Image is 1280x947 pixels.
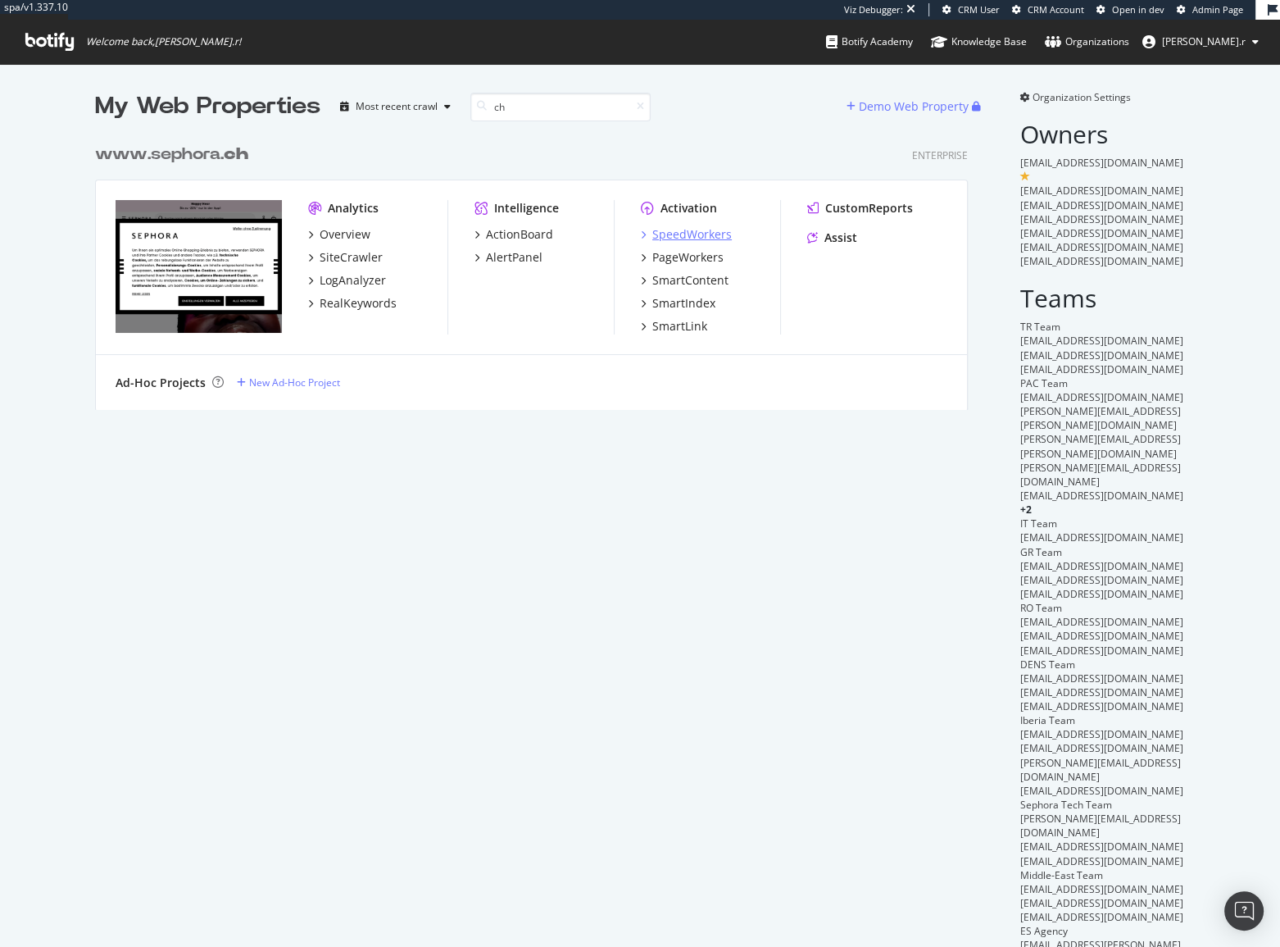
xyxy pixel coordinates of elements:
div: DENS Team [1020,658,1185,672]
a: SmartLink [641,318,707,335]
a: Overview [308,226,370,243]
div: ES Agency [1020,924,1185,938]
span: [PERSON_NAME][EMAIL_ADDRESS][DOMAIN_NAME] [1020,812,1181,840]
div: Activation [660,200,717,216]
a: Assist [807,230,857,246]
span: CRM Account [1028,3,1084,16]
input: Search [470,93,651,121]
div: SpeedWorkers [652,226,732,243]
div: RO Team [1020,601,1185,615]
a: Open in dev [1096,3,1164,16]
span: [EMAIL_ADDRESS][DOMAIN_NAME] [1020,644,1183,658]
div: Middle-East Team [1020,868,1185,882]
span: [EMAIL_ADDRESS][DOMAIN_NAME] [1020,840,1183,854]
img: www.sephora.ch [116,200,282,333]
h2: Owners [1020,121,1185,148]
span: [EMAIL_ADDRESS][DOMAIN_NAME] [1020,699,1183,713]
div: Demo Web Property [859,98,969,115]
a: SmartContent [641,272,729,289]
a: Botify Academy [826,20,913,64]
div: Ad-Hoc Projects [116,375,206,391]
div: SmartContent [652,272,729,289]
span: [EMAIL_ADDRESS][DOMAIN_NAME] [1020,254,1183,268]
span: [EMAIL_ADDRESS][DOMAIN_NAME] [1020,212,1183,226]
div: AlertPanel [486,249,542,266]
div: CustomReports [825,200,913,216]
a: New Ad-Hoc Project [237,376,340,389]
span: Organization Settings [1033,90,1131,104]
div: Analytics [328,200,379,216]
div: Enterprise [912,148,968,162]
div: GR Team [1020,545,1185,559]
div: ActionBoard [486,226,553,243]
span: [EMAIL_ADDRESS][DOMAIN_NAME] [1020,198,1183,212]
div: Botify Academy [826,34,913,50]
div: SmartLink [652,318,707,335]
a: SiteCrawler [308,249,383,266]
div: Organizations [1045,34,1129,50]
span: CRM User [958,3,1000,16]
div: Assist [824,230,857,246]
div: LogAnalyzer [320,272,386,289]
a: CustomReports [807,200,913,216]
span: [PERSON_NAME][EMAIL_ADDRESS][PERSON_NAME][DOMAIN_NAME] [1020,432,1181,460]
a: PageWorkers [641,249,724,266]
span: arthur.r [1162,34,1246,48]
div: Viz Debugger: [844,3,903,16]
div: TR Team [1020,320,1185,334]
button: [PERSON_NAME].r [1129,29,1272,55]
span: [PERSON_NAME][EMAIL_ADDRESS][PERSON_NAME][DOMAIN_NAME] [1020,404,1181,432]
span: [EMAIL_ADDRESS][DOMAIN_NAME] [1020,629,1183,643]
span: [PERSON_NAME][EMAIL_ADDRESS][DOMAIN_NAME] [1020,756,1181,784]
span: [EMAIL_ADDRESS][DOMAIN_NAME] [1020,910,1183,924]
span: [EMAIL_ADDRESS][DOMAIN_NAME] [1020,489,1183,503]
a: ActionBoard [474,226,553,243]
a: SpeedWorkers [641,226,732,243]
div: Sephora Tech Team [1020,798,1185,812]
h2: Teams [1020,285,1185,312]
div: Most recent crawl [356,102,438,112]
span: [EMAIL_ADDRESS][DOMAIN_NAME] [1020,741,1183,755]
span: [EMAIL_ADDRESS][DOMAIN_NAME] [1020,587,1183,601]
a: SmartIndex [641,295,715,312]
span: [EMAIL_ADDRESS][DOMAIN_NAME] [1020,559,1183,573]
span: [EMAIL_ADDRESS][DOMAIN_NAME] [1020,184,1183,198]
span: [EMAIL_ADDRESS][DOMAIN_NAME] [1020,362,1183,376]
a: Admin Page [1177,3,1243,16]
a: Knowledge Base [931,20,1027,64]
span: Welcome back, [PERSON_NAME].r ! [86,35,241,48]
div: Knowledge Base [931,34,1027,50]
button: Most recent crawl [334,93,457,120]
div: Overview [320,226,370,243]
span: [EMAIL_ADDRESS][DOMAIN_NAME] [1020,334,1183,348]
span: [EMAIL_ADDRESS][DOMAIN_NAME] [1020,240,1183,254]
b: ch [224,146,248,162]
span: [EMAIL_ADDRESS][DOMAIN_NAME] [1020,615,1183,629]
span: [EMAIL_ADDRESS][DOMAIN_NAME] [1020,672,1183,685]
span: Open in dev [1112,3,1164,16]
div: New Ad-Hoc Project [249,376,340,389]
a: www.sephora.ch [95,143,255,166]
div: www.sephora. [95,143,248,166]
a: CRM Account [1012,3,1084,16]
span: Admin Page [1192,3,1243,16]
a: Organizations [1045,20,1129,64]
span: [EMAIL_ADDRESS][DOMAIN_NAME] [1020,882,1183,896]
a: RealKeywords [308,295,397,312]
span: [EMAIL_ADDRESS][DOMAIN_NAME] [1020,156,1183,170]
div: My Web Properties [95,90,320,123]
span: [EMAIL_ADDRESS][DOMAIN_NAME] [1020,727,1183,741]
span: [EMAIL_ADDRESS][DOMAIN_NAME] [1020,348,1183,362]
div: SiteCrawler [320,249,383,266]
span: [PERSON_NAME][EMAIL_ADDRESS][DOMAIN_NAME] [1020,461,1181,489]
div: Intelligence [494,200,559,216]
div: Open Intercom Messenger [1224,891,1264,931]
div: PageWorkers [652,249,724,266]
a: AlertPanel [474,249,542,266]
div: SmartIndex [652,295,715,312]
div: grid [95,123,981,410]
span: + 2 [1020,503,1032,517]
a: CRM User [942,3,1000,16]
div: Iberia Team [1020,713,1185,727]
div: RealKeywords [320,295,397,312]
